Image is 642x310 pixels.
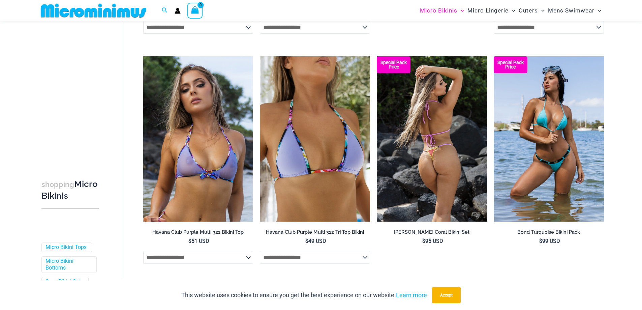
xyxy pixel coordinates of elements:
[494,56,604,222] img: Bond Turquoise 312 Top 492 Bottom 02
[538,2,545,19] span: Menu Toggle
[432,287,461,303] button: Accept
[41,180,74,189] span: shopping
[546,2,603,19] a: Mens SwimwearMenu ToggleMenu Toggle
[377,56,487,222] img: Maya Sunkist Coral 309 Top 469 Bottom 04
[260,56,370,222] img: Havana Club Purple Multi 312 Top 01
[187,3,203,18] a: View Shopping Cart, empty
[548,2,594,19] span: Mens Swimwear
[417,1,604,20] nav: Site Navigation
[45,258,91,272] a: Micro Bikini Bottoms
[38,3,149,18] img: MM SHOP LOGO FLAT
[45,244,87,251] a: Micro Bikini Tops
[260,56,370,222] a: Havana Club Purple Multi 312 Top 01Havana Club Purple Multi 312 Top 451 Bottom 03Havana Club Purp...
[188,238,191,244] span: $
[305,238,326,244] bdi: 49 USD
[143,56,253,222] img: Havana Club Purple Multi 321 Top 01
[466,2,517,19] a: Micro LingerieMenu ToggleMenu Toggle
[494,229,604,238] a: Bond Turquoise Bikini Pack
[494,56,604,222] a: Bond Turquoise 312 Top 492 Bottom 02 Bond Turquoise 312 Top 492 Bottom 03Bond Turquoise 312 Top 4...
[594,2,601,19] span: Menu Toggle
[260,229,370,235] h2: Havana Club Purple Multi 312 Tri Top Bikini
[420,2,457,19] span: Micro Bikinis
[305,238,308,244] span: $
[260,229,370,238] a: Havana Club Purple Multi 312 Tri Top Bikini
[539,238,542,244] span: $
[422,238,443,244] bdi: 95 USD
[377,229,487,235] h2: [PERSON_NAME] Coral Bikini Set
[396,291,427,299] a: Learn more
[162,6,168,15] a: Search icon link
[45,279,83,286] a: Sexy Bikini Sets
[422,238,425,244] span: $
[143,229,253,238] a: Havana Club Purple Multi 321 Bikini Top
[143,229,253,235] h2: Havana Club Purple Multi 321 Bikini Top
[517,2,546,19] a: OutersMenu ToggleMenu Toggle
[41,23,102,158] iframe: TrustedSite Certified
[188,238,209,244] bdi: 51 USD
[377,229,487,238] a: [PERSON_NAME] Coral Bikini Set
[181,290,427,300] p: This website uses cookies to ensure you get the best experience on our website.
[41,178,99,202] h3: Micro Bikinis
[467,2,509,19] span: Micro Lingerie
[509,2,515,19] span: Menu Toggle
[519,2,538,19] span: Outers
[494,229,604,235] h2: Bond Turquoise Bikini Pack
[175,8,181,14] a: Account icon link
[539,238,560,244] bdi: 99 USD
[418,2,466,19] a: Micro BikinisMenu ToggleMenu Toggle
[457,2,464,19] span: Menu Toggle
[494,60,527,69] b: Special Pack Price
[377,56,487,222] a: Maya Sunkist Coral 309 Top 469 Bottom 02 Maya Sunkist Coral 309 Top 469 Bottom 04Maya Sunkist Cor...
[377,60,410,69] b: Special Pack Price
[143,56,253,222] a: Havana Club Purple Multi 321 Top 01Havana Club Purple Multi 321 Top 451 Bottom 03Havana Club Purp...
